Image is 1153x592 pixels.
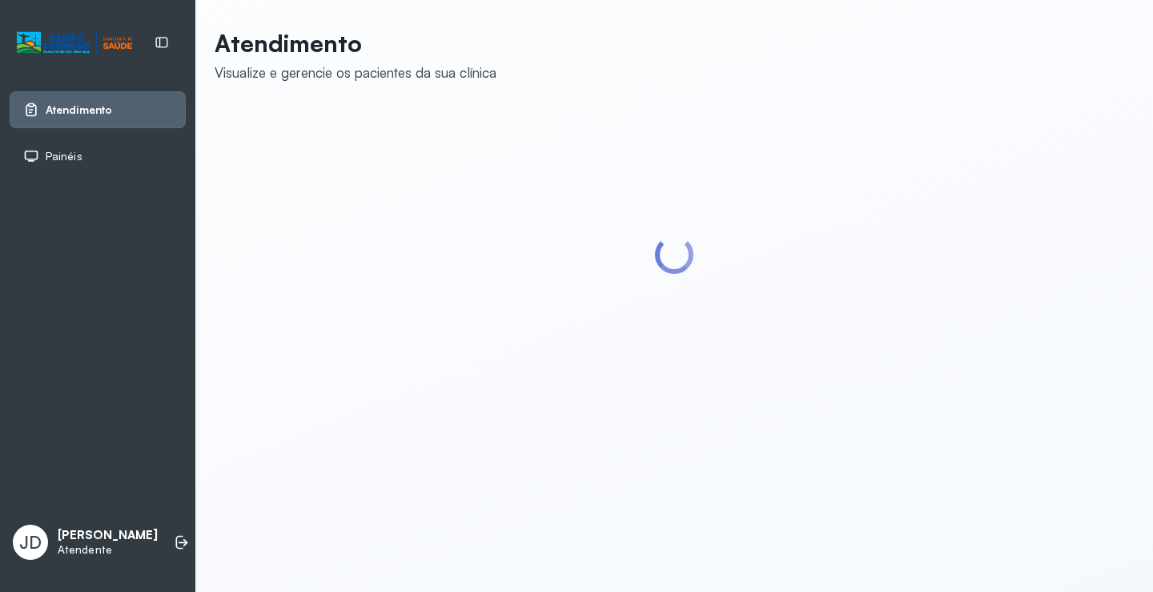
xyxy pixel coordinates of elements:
p: Atendimento [215,29,496,58]
img: Logotipo do estabelecimento [17,30,132,56]
span: Painéis [46,150,82,163]
span: Atendimento [46,103,112,117]
a: Atendimento [23,102,172,118]
div: Visualize e gerencie os pacientes da sua clínica [215,64,496,81]
p: [PERSON_NAME] [58,528,158,543]
p: Atendente [58,543,158,557]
